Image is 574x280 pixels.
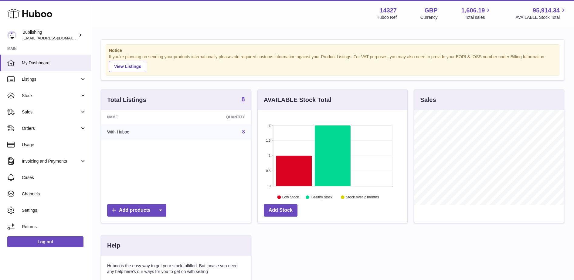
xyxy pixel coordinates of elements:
div: Huboo Ref [376,15,397,20]
span: Orders [22,126,80,131]
text: 1.5 [266,139,270,142]
a: View Listings [109,61,146,72]
span: My Dashboard [22,60,86,66]
text: Stock over 2 months [346,195,379,199]
span: Stock [22,93,80,99]
a: Add Stock [264,204,297,217]
text: 1 [269,154,270,157]
a: Add products [107,204,166,217]
span: 1,606.19 [461,6,485,15]
text: Healthy stock [311,195,333,199]
th: Name [101,110,180,124]
h3: Sales [420,96,436,104]
text: 0 [269,184,270,188]
p: Huboo is the easy way to get your stock fulfilled. But incase you need any help here's our ways f... [107,263,245,275]
span: Usage [22,142,86,148]
strong: Notice [109,48,556,53]
span: Invoicing and Payments [22,158,80,164]
strong: GBP [424,6,437,15]
span: Total sales [465,15,492,20]
span: Channels [22,191,86,197]
h3: Help [107,241,120,250]
text: Low Stock [282,195,299,199]
span: Sales [22,109,80,115]
a: 1,606.19 Total sales [461,6,492,20]
strong: 14327 [380,6,397,15]
img: internalAdmin-14327@internal.huboo.com [7,31,16,40]
text: 2 [269,123,270,127]
div: If you're planning on sending your products internationally please add required customs informati... [109,54,556,72]
span: AVAILABLE Stock Total [515,15,567,20]
div: Currency [420,15,438,20]
a: 8 [242,129,245,134]
div: Bublishing [22,29,77,41]
span: 95,914.34 [533,6,560,15]
td: With Huboo [101,124,180,140]
span: Cases [22,175,86,180]
text: 0.5 [266,169,270,173]
span: Settings [22,207,86,213]
h3: AVAILABLE Stock Total [264,96,331,104]
span: Returns [22,224,86,230]
span: [EMAIL_ADDRESS][DOMAIN_NAME] [22,35,89,40]
strong: 8 [242,96,245,102]
a: 8 [242,96,245,103]
h3: Total Listings [107,96,146,104]
span: Listings [22,76,80,82]
a: 95,914.34 AVAILABLE Stock Total [515,6,567,20]
a: Log out [7,236,83,247]
th: Quantity [180,110,251,124]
